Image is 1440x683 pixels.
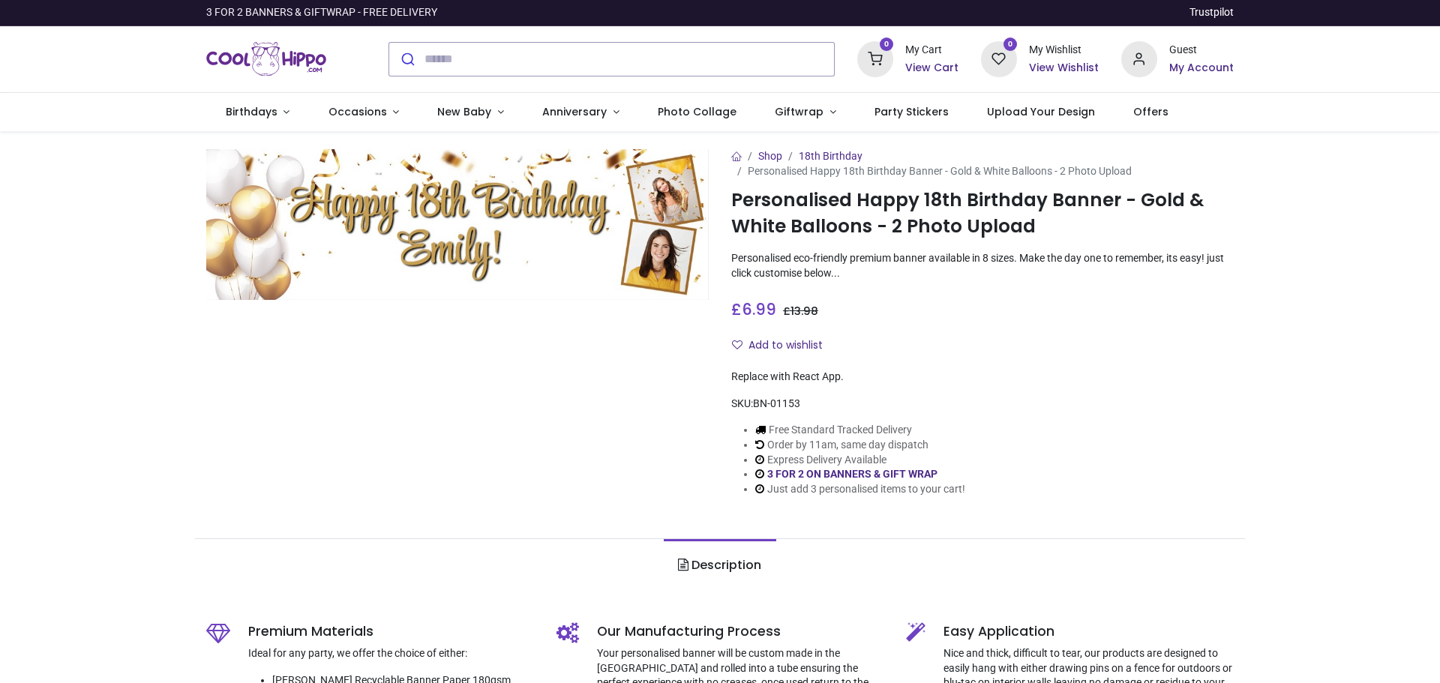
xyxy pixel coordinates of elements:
span: 6.99 [742,298,776,320]
h5: Easy Application [943,622,1234,641]
a: 18th Birthday [799,150,862,162]
div: 3 FOR 2 BANNERS & GIFTWRAP - FREE DELIVERY [206,5,437,20]
button: Add to wishlistAdd to wishlist [731,333,835,358]
a: New Baby [418,93,523,132]
li: Just add 3 personalised items to your cart! [755,482,965,497]
h5: Premium Materials [248,622,534,641]
a: Occasions [309,93,418,132]
span: Personalised Happy 18th Birthday Banner - Gold & White Balloons - 2 Photo Upload [748,165,1132,177]
span: New Baby [437,104,491,119]
h1: Personalised Happy 18th Birthday Banner - Gold & White Balloons - 2 Photo Upload [731,187,1234,239]
li: Free Standard Tracked Delivery [755,423,965,438]
span: Offers [1133,104,1168,119]
span: £ [731,298,776,320]
span: Photo Collage [658,104,736,119]
sup: 0 [880,37,894,52]
a: Shop [758,150,782,162]
span: 13.98 [790,304,818,319]
a: Trustpilot [1189,5,1234,20]
li: Order by 11am, same day dispatch [755,438,965,453]
div: Replace with React App. [731,370,1234,385]
a: Logo of Cool Hippo [206,38,326,80]
a: Birthdays [206,93,309,132]
div: My Wishlist [1029,43,1099,58]
img: Personalised Happy 18th Birthday Banner - Gold & White Balloons - 2 Photo Upload [206,149,709,300]
div: SKU: [731,397,1234,412]
a: Description [664,539,775,592]
img: Cool Hippo [206,38,326,80]
span: Birthdays [226,104,277,119]
span: Upload Your Design [987,104,1095,119]
div: My Cart [905,43,958,58]
a: 3 FOR 2 ON BANNERS & GIFT WRAP [767,468,937,480]
a: View Wishlist [1029,61,1099,76]
span: £ [783,304,818,319]
a: My Account [1169,61,1234,76]
p: Ideal for any party, we offer the choice of either: [248,646,534,661]
p: Personalised eco-friendly premium banner available in 8 sizes. Make the day one to remember, its ... [731,251,1234,280]
a: View Cart [905,61,958,76]
a: Giftwrap [755,93,855,132]
span: Occasions [328,104,387,119]
li: Express Delivery Available [755,453,965,468]
div: Guest [1169,43,1234,58]
button: Submit [389,43,424,76]
span: Party Stickers [874,104,949,119]
sup: 0 [1003,37,1018,52]
a: Anniversary [523,93,638,132]
span: Giftwrap [775,104,823,119]
a: 0 [981,52,1017,64]
i: Add to wishlist [732,340,742,350]
span: Anniversary [542,104,607,119]
h5: Our Manufacturing Process [597,622,884,641]
span: BN-01153 [753,397,800,409]
a: 0 [857,52,893,64]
